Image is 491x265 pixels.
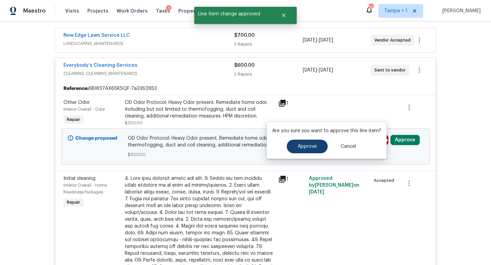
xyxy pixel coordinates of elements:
[303,37,333,44] span: -
[278,175,305,183] div: 1
[63,183,107,194] span: Interior Overall - Home Readiness Packages
[166,5,172,12] div: 1
[309,176,359,194] span: Approved by [PERSON_NAME] on
[303,38,317,43] span: [DATE]
[63,33,130,38] a: New Edge Lawn Service LLC
[117,7,148,14] span: Work Orders
[303,68,317,73] span: [DATE]
[75,136,117,141] b: Change proposed
[272,9,295,22] button: Close
[384,7,407,14] span: Tampa + 1
[63,85,89,92] b: Reference:
[23,7,46,14] span: Maestro
[64,199,83,206] span: Repair
[440,7,481,14] span: [PERSON_NAME]
[64,116,83,123] span: Repair
[330,140,367,153] button: Cancel
[63,176,95,181] span: Initial cleaning
[125,99,274,120] div: OD Odor Protocol: Heavy Odor present. Remediate home odor. Including but not limited to thermofog...
[278,99,305,107] div: 1
[319,38,333,43] span: [DATE]
[178,7,205,14] span: Properties
[63,70,234,77] span: CLEANING, CLEANING_MAINTENANCE
[234,41,302,48] div: 2 Repairs
[234,71,302,78] div: 2 Repairs
[63,107,105,111] span: Interior Overall - Odor
[128,151,363,158] span: $300.00
[309,190,324,194] span: [DATE]
[156,9,170,13] span: Tasks
[374,67,408,74] span: Sent to vendor
[128,135,363,149] span: OD Odor Protocol: Heavy Odor present. Remediate home odor. Including but not limited to thermofog...
[298,144,317,149] span: Approve
[303,67,333,74] span: -
[194,7,272,21] span: Line Item change approved
[234,33,255,38] span: $700.00
[234,63,255,68] span: $600.00
[87,7,108,14] span: Projects
[272,127,381,134] p: Are you sure you want to approve this line item?
[374,177,397,184] span: Accepted
[390,135,420,145] button: Approve
[65,7,79,14] span: Visits
[374,37,413,44] span: Vendor Accepted
[319,68,333,73] span: [DATE]
[341,144,356,149] span: Cancel
[63,40,234,47] span: LANDSCAPING_MAINTENANCE
[63,100,90,105] span: Other Odor
[55,82,436,95] div: 6BW37AX6SKSQF-7a3362653
[125,121,143,125] span: $300.00
[369,4,373,11] div: 103
[63,63,137,68] a: Everybody’s Cleaning Services
[287,140,328,153] button: Approve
